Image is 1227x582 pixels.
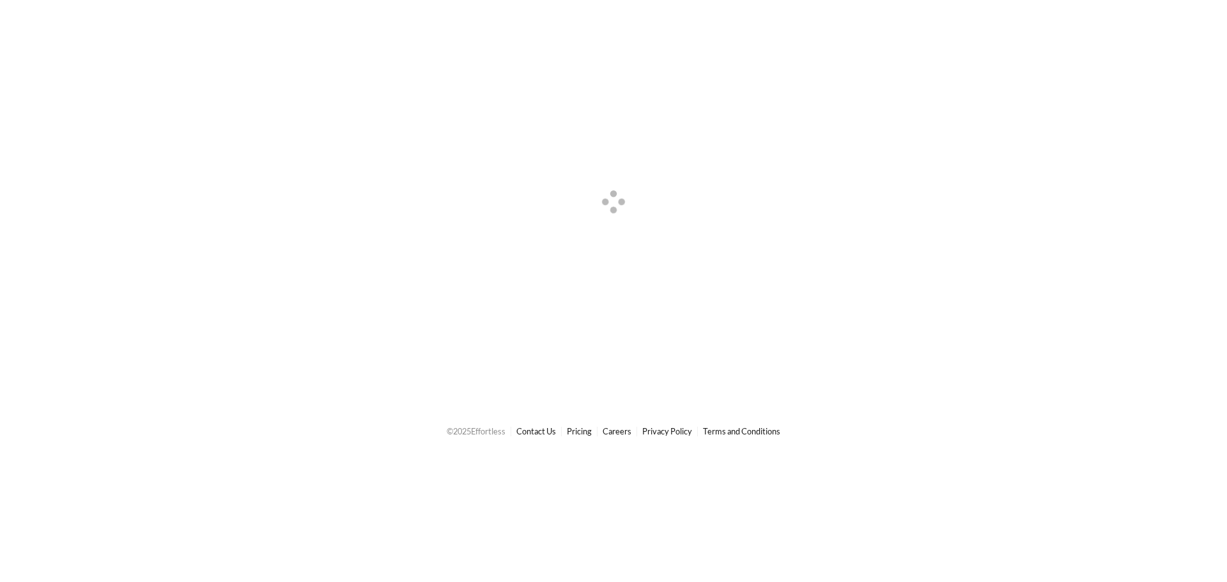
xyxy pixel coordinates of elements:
[567,426,592,436] a: Pricing
[516,426,556,436] a: Contact Us
[603,426,631,436] a: Careers
[447,426,505,436] span: © 2025 Effortless
[703,426,780,436] a: Terms and Conditions
[642,426,692,436] a: Privacy Policy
